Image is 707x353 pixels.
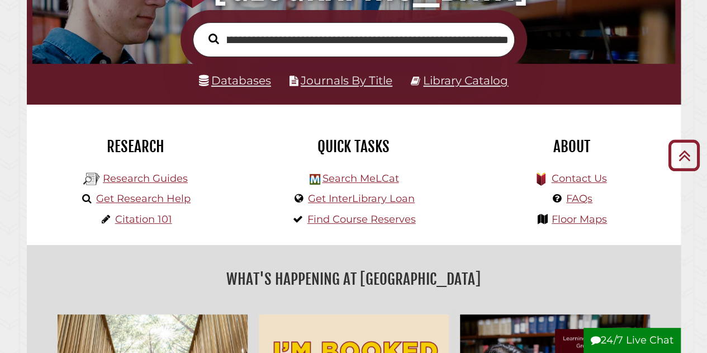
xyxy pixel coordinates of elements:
h2: What's Happening at [GEOGRAPHIC_DATA] [35,266,672,292]
a: Get InterLibrary Loan [308,192,415,205]
i: Search [208,33,219,44]
a: Floor Maps [552,213,607,225]
h2: Quick Tasks [253,137,454,156]
a: FAQs [566,192,592,205]
img: Hekman Library Logo [310,174,320,185]
a: Back to Top [664,146,704,164]
h2: Research [35,137,236,156]
a: Library Catalog [423,73,508,87]
button: Search [203,31,225,47]
a: Citation 101 [115,213,172,225]
a: Find Course Reserves [307,213,416,225]
a: Get Research Help [96,192,191,205]
h2: About [471,137,672,156]
a: Journals By Title [301,73,392,87]
a: Contact Us [551,172,606,185]
img: Hekman Library Logo [83,171,100,187]
a: Search MeLCat [322,172,398,185]
a: Research Guides [103,172,188,185]
a: Databases [199,73,271,87]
